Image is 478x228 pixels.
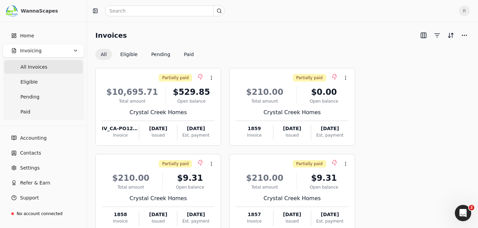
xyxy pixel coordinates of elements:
[139,125,177,132] div: [DATE]
[469,205,474,210] span: 2
[6,5,18,17] img: c78f061d-795f-4796-8eaa-878e83f7b9c5.png
[20,179,50,187] span: Refer & Earn
[165,184,214,190] div: Open balance
[102,86,162,98] div: $10,695.71
[4,75,83,89] a: Eligible
[177,211,214,218] div: [DATE]
[139,218,177,224] div: Issued
[3,161,84,175] a: Settings
[4,105,83,119] a: Paid
[311,211,348,218] div: [DATE]
[20,194,39,201] span: Support
[311,132,348,138] div: Est. payment
[168,98,214,104] div: Open balance
[102,108,214,117] div: Crystal Creek Homes
[102,218,139,224] div: Invoice
[139,132,177,138] div: Issued
[3,146,84,160] a: Contacts
[105,5,225,16] input: Search
[102,125,139,132] div: IV_CA-PO125386_20250911165009780
[115,49,143,60] button: Eligible
[459,30,470,41] button: More
[236,125,273,132] div: 1859
[20,164,39,172] span: Settings
[300,86,349,98] div: $0.00
[296,161,323,167] span: Partially paid
[177,218,214,224] div: Est. payment
[236,172,293,184] div: $210.00
[236,184,293,190] div: Total amount
[20,93,39,101] span: Pending
[236,98,293,104] div: Total amount
[20,64,47,71] span: All Invoices
[102,132,139,138] div: Invoice
[20,78,38,86] span: Eligible
[273,132,311,138] div: Issued
[300,172,349,184] div: $9.31
[95,49,112,60] button: All
[20,135,47,142] span: Accounting
[178,49,199,60] button: Paid
[102,172,160,184] div: $210.00
[273,218,311,224] div: Issued
[102,98,162,104] div: Total amount
[445,30,456,41] button: Sort
[236,211,273,218] div: 1857
[236,218,273,224] div: Invoice
[162,161,189,167] span: Partially paid
[168,86,214,98] div: $529.85
[139,211,177,218] div: [DATE]
[4,90,83,104] a: Pending
[273,125,311,132] div: [DATE]
[20,150,41,157] span: Contacts
[162,75,189,81] span: Partially paid
[300,98,349,104] div: Open balance
[236,132,273,138] div: Invoice
[236,86,293,98] div: $210.00
[3,176,84,190] button: Refer & Earn
[4,60,83,74] a: All Invoices
[165,172,214,184] div: $9.31
[146,49,176,60] button: Pending
[300,184,349,190] div: Open balance
[102,194,214,203] div: Crystal Creek Homes
[95,49,199,60] div: Invoice filter options
[273,211,311,218] div: [DATE]
[177,132,214,138] div: Est. payment
[3,191,84,205] button: Support
[236,194,348,203] div: Crystal Creek Homes
[21,7,81,14] div: WannaScapes
[455,205,471,221] iframe: Intercom live chat
[311,218,348,224] div: Est. payment
[102,184,160,190] div: Total amount
[3,131,84,145] a: Accounting
[3,208,84,220] a: No account connected
[20,47,42,54] span: Invoicing
[311,125,348,132] div: [DATE]
[17,211,63,217] div: No account connected
[20,108,30,116] span: Paid
[20,32,34,39] span: Home
[102,211,139,218] div: 1858
[296,75,323,81] span: Partially paid
[459,5,470,16] button: R
[95,30,127,41] h2: Invoices
[3,29,84,42] a: Home
[236,108,348,117] div: Crystal Creek Homes
[3,44,84,57] button: Invoicing
[177,125,214,132] div: [DATE]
